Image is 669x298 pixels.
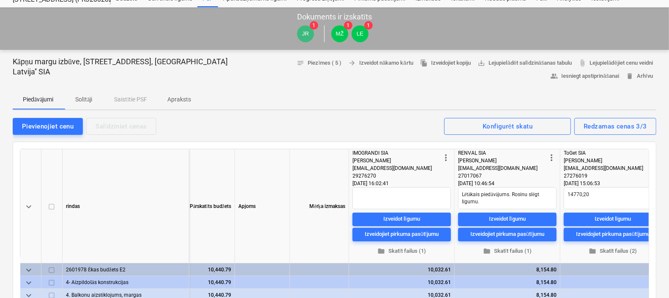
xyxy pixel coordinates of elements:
span: people_alt [551,72,558,80]
button: Skatīt failus (1) [352,245,451,258]
button: Izveidojiet pirkuma pasūtījumu [564,228,662,241]
span: Skatīt failus (1) [461,246,553,256]
span: Piezīmes ( 5 ) [297,58,342,68]
div: [PERSON_NAME] [458,157,546,164]
span: attach_file [579,59,587,67]
span: Izveidot nākamo kārtu [348,58,413,68]
button: Iesniegt apstiprināšanai [547,70,623,83]
span: file_copy [420,59,428,67]
button: Pievienojiet cenu [13,118,83,135]
div: Izveidot līgumu [595,215,631,224]
span: Arhīvu [626,71,653,81]
button: Izveidojiet pirkuma pasūtījumu [352,228,451,241]
div: ToGet SIA [564,149,652,157]
p: Solītāji [74,95,94,104]
button: Piezīmes ( 5 ) [294,57,345,70]
div: Izveidojiet pirkuma pasūtījumu [470,230,544,240]
div: [DATE] 10:46:54 [458,180,557,187]
div: rindas [63,149,189,263]
span: arrow_forward [348,59,356,67]
div: Izveidot līgumu [489,215,526,224]
span: keyboard_arrow_down [24,265,34,275]
div: Mērķa izmaksas [290,149,349,263]
div: [PERSON_NAME] [352,157,441,164]
span: more_vert [546,153,557,163]
div: 0.00 [564,263,662,276]
span: [EMAIL_ADDRESS][DOMAIN_NAME] [564,165,643,171]
div: 8,154.80 [458,263,557,276]
span: keyboard_arrow_down [24,202,34,212]
span: more_vert [441,153,451,163]
div: 4- Aizpildošās konstrukcijas [66,276,186,288]
button: Izveidot līgumu [458,213,557,226]
button: Redzamas cenas 3/3 [574,118,656,135]
div: 10,032.61 [352,263,451,276]
div: [DATE] 15:06:53 [564,180,662,187]
div: 29276270 [352,172,441,180]
span: save_alt [478,59,486,67]
span: delete [626,72,634,80]
span: 1 [364,21,373,30]
button: Konfigurēt skatu [444,118,571,135]
div: 0.00 [564,276,662,289]
button: Skatīt failus (2) [564,245,662,258]
span: keyboard_arrow_down [24,278,34,288]
span: [EMAIL_ADDRESS][DOMAIN_NAME] [352,165,432,171]
p: Kāpņu margu izbūve, [STREET_ADDRESS], [GEOGRAPHIC_DATA] Latvija'' SIA [13,57,238,77]
span: [EMAIL_ADDRESS][DOMAIN_NAME] [458,165,538,171]
p: Apraksts [167,95,191,104]
button: Arhīvu [623,70,656,83]
div: Matīss Žunda-Rimšāns [331,25,348,42]
div: 27276019 [564,172,652,180]
div: Jānis Ruskuls [297,25,314,42]
div: 10,032.61 [352,276,451,289]
div: [PERSON_NAME] [564,157,652,164]
div: Konfigurēt skatu [483,121,532,132]
p: Dokuments ir izskatīts [297,12,372,22]
a: Lejupielādēt salīdzināšanas tabulu [475,57,576,70]
span: Iesniegt apstiprināšanai [551,71,620,81]
div: IMOGRANDI SIA [352,149,441,157]
span: JR [302,30,309,37]
span: folder [483,247,491,255]
span: Skatīt failus (2) [567,246,659,256]
button: Izveidot līgumu [564,213,662,226]
span: MŽ [336,30,344,37]
div: 2601978 Ēkas budžets E2 [66,263,186,276]
textarea: Lētākais piedāvājums. Rosinu slēgt līgumu. [458,187,557,209]
button: Izveidojiet kopiju [417,57,475,70]
button: Skatīt failus (1) [458,245,557,258]
span: notes [297,59,305,67]
textarea: 14770,20 [564,187,662,209]
span: Lejupielādējiet cenu veidni [579,58,653,68]
span: 1 [344,21,352,30]
div: Pievienojiet cenu [22,121,74,132]
div: Redzamas cenas 3/3 [584,121,647,132]
div: 27017067 [458,172,546,180]
span: folder [589,247,596,255]
div: [DATE] 16:02:41 [352,180,451,187]
span: Lejupielādēt salīdzināšanas tabulu [478,58,572,68]
p: Piedāvājumi [23,95,53,104]
span: 1 [310,21,318,30]
div: 8,154.80 [458,276,557,289]
button: Izveidot līgumu [352,213,451,226]
a: Lejupielādējiet cenu veidni [576,57,656,70]
div: Izveidojiet pirkuma pasūtījumu [576,230,650,240]
div: Izveidot līgumu [383,215,420,224]
div: Apjoms [235,149,290,263]
div: RENVAL SIA [458,149,546,157]
span: folder [377,247,385,255]
button: Izveidot nākamo kārtu [345,57,416,70]
span: Izveidojiet kopiju [420,58,471,68]
div: Izveidojiet pirkuma pasūtījumu [365,230,439,240]
button: Izveidojiet pirkuma pasūtījumu [458,228,557,241]
div: Lāsma Erharde [352,25,369,42]
span: Skatīt failus (1) [356,246,448,256]
span: LE [357,30,363,37]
